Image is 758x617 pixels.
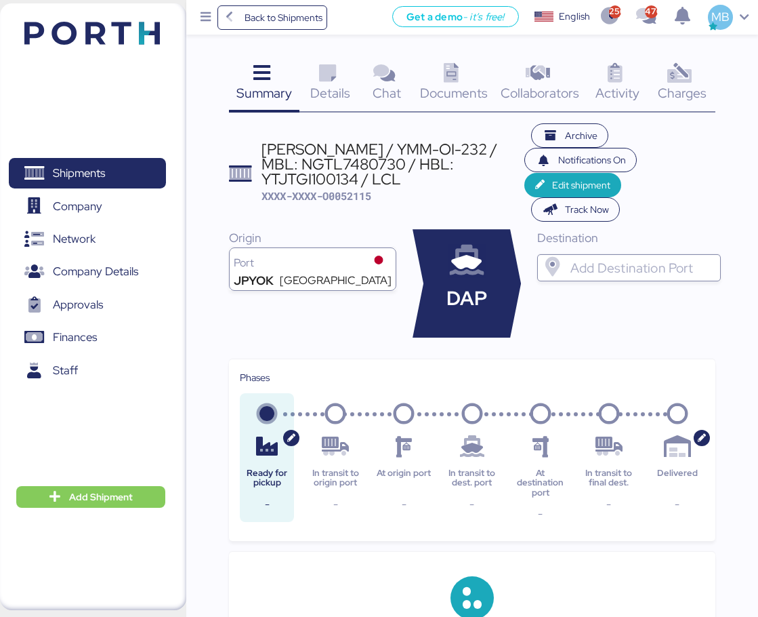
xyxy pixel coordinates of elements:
[53,361,78,380] span: Staff
[53,327,97,347] span: Finances
[194,6,217,29] button: Menu
[445,469,499,488] div: In transit to dest. port
[568,260,715,276] input: Add Destination Port
[524,173,621,197] button: Edit shipment
[445,496,499,513] div: -
[16,486,165,508] button: Add Shipment
[565,127,597,144] span: Archive
[377,469,431,488] div: At origin port
[9,256,166,287] a: Company Details
[9,224,166,255] a: Network
[9,290,166,321] a: Approvals
[531,123,608,148] button: Archive
[501,84,579,102] span: Collaborators
[308,469,362,488] div: In transit to origin port
[280,275,392,286] div: [GEOGRAPHIC_DATA]
[513,469,568,498] div: At destination port
[650,496,704,513] div: -
[552,177,610,193] span: Edit shipment
[69,489,133,505] span: Add Shipment
[377,496,431,513] div: -
[9,191,166,222] a: Company
[559,9,590,24] div: English
[53,229,96,249] span: Network
[240,370,704,385] div: Phases
[524,148,637,172] button: Notifications On
[310,84,350,102] span: Details
[420,84,488,102] span: Documents
[582,469,636,488] div: In transit to final dest.
[240,496,294,513] div: -
[711,8,730,26] span: MB
[308,496,362,513] div: -
[53,163,105,183] span: Shipments
[513,506,568,522] div: -
[446,284,487,313] span: DAP
[234,258,365,268] div: Port
[261,189,371,203] span: XXXX-XXXX-O0052115
[582,496,636,513] div: -
[53,295,103,315] span: Approvals
[234,275,274,286] div: JPYOK
[531,197,620,222] button: Track Now
[240,469,294,488] div: Ready for pickup
[217,5,328,30] a: Back to Shipments
[53,197,102,216] span: Company
[245,9,322,26] span: Back to Shipments
[229,229,396,247] div: Origin
[565,201,609,218] span: Track Now
[595,84,639,102] span: Activity
[236,84,292,102] span: Summary
[650,469,704,488] div: Delivered
[658,84,707,102] span: Charges
[373,84,401,102] span: Chat
[53,262,138,281] span: Company Details
[537,229,721,247] div: Destination
[9,322,166,353] a: Finances
[261,142,525,187] div: [PERSON_NAME] / YMM-OI-232 / MBL: NGTL7480730 / HBL: YTJTGI100134 / LCL
[9,355,166,386] a: Staff
[9,158,166,189] a: Shipments
[558,152,626,168] span: Notifications On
